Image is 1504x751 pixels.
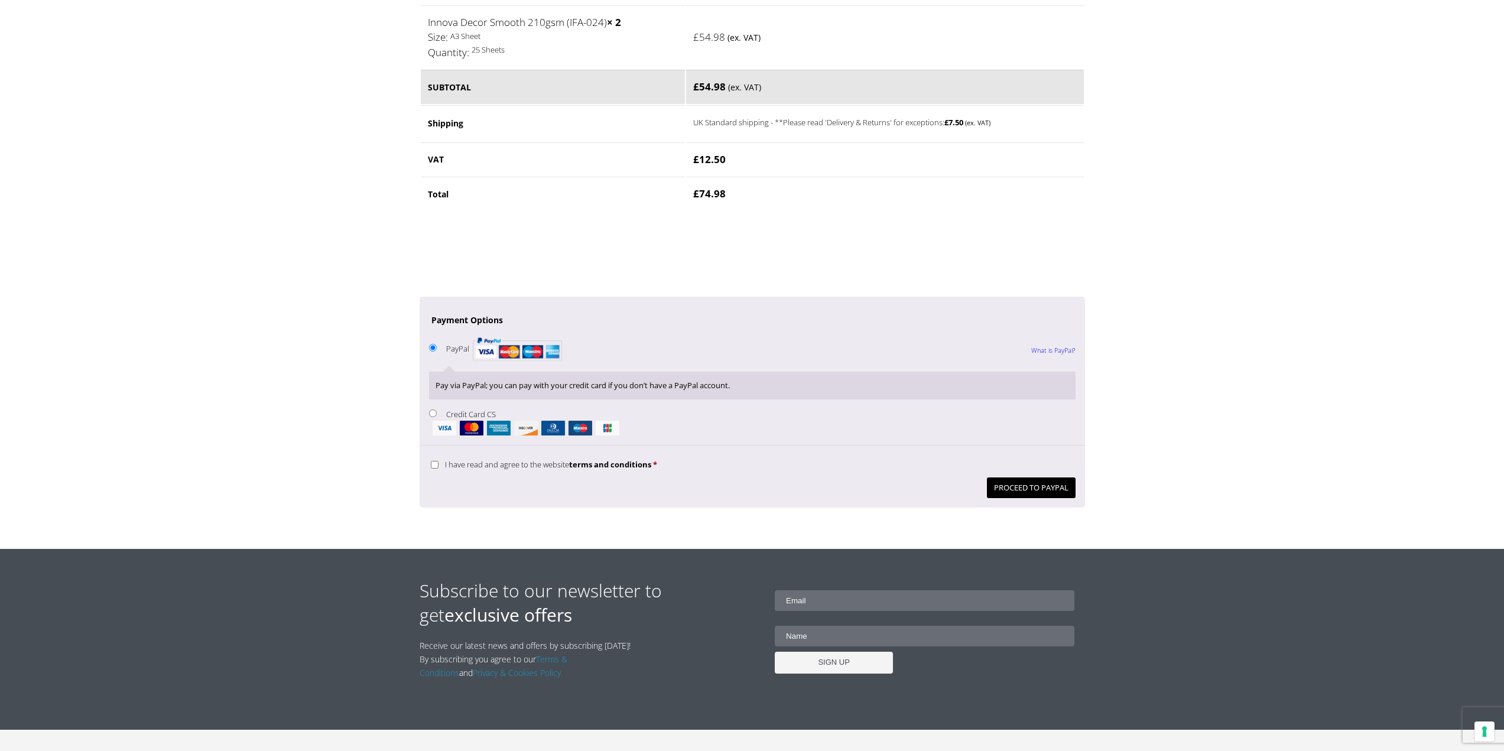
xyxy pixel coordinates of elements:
bdi: 7.50 [944,117,963,128]
bdi: 74.98 [693,187,726,200]
img: mastercard [460,421,483,435]
input: SIGN UP [775,652,893,674]
button: Proceed to PayPal [987,477,1076,498]
a: terms and conditions [569,459,651,470]
img: dinersclub [541,421,565,435]
a: What is PayPal? [1031,335,1076,366]
bdi: 54.98 [693,30,725,44]
th: VAT [421,142,686,176]
input: I have read and agree to the websiteterms and conditions * [431,461,438,469]
th: Subtotal [421,70,686,104]
label: PayPal [446,343,562,354]
th: Total [421,177,686,210]
h2: Subscribe to our newsletter to get [420,578,752,627]
img: PayPal acceptance mark [473,334,562,365]
td: Innova Decor Smooth 210gsm (IFA-024) [421,5,686,69]
span: I have read and agree to the website [445,459,651,470]
iframe: reCAPTCHA [420,226,599,272]
strong: exclusive offers [444,603,572,627]
small: (ex. VAT) [727,32,761,43]
span: £ [693,80,699,93]
label: UK Standard shipping - **Please read 'Delivery & Returns' for exceptions: [693,115,1038,129]
dt: Size: [428,30,448,45]
dt: Quantity: [428,45,469,60]
input: Email [775,590,1074,611]
img: visa [433,421,456,435]
span: £ [944,117,948,128]
img: discover [514,421,538,435]
img: jcb [596,421,619,435]
p: A3 Sheet [428,30,678,43]
button: Your consent preferences for tracking technologies [1474,721,1495,742]
small: (ex. VAT) [728,82,761,93]
p: Pay via PayPal; you can pay with your credit card if you don’t have a PayPal account. [436,379,1068,392]
bdi: 12.50 [693,152,726,166]
p: Receive our latest news and offers by subscribing [DATE]! By subscribing you agree to our and [420,639,637,680]
input: Name [775,626,1074,646]
img: maestro [569,421,592,435]
a: Privacy & Cookies Policy. [473,667,563,678]
p: 25 Sheets [428,43,678,57]
small: (ex. VAT) [965,118,990,127]
abbr: required [653,459,657,470]
span: £ [693,187,699,200]
span: £ [693,152,699,166]
bdi: 54.98 [693,80,726,93]
img: amex [487,421,511,435]
label: Credit Card CS [429,409,1076,435]
th: Shipping [421,105,686,141]
a: Terms & Conditions [420,654,567,678]
span: £ [693,30,699,44]
strong: × 2 [607,15,621,29]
